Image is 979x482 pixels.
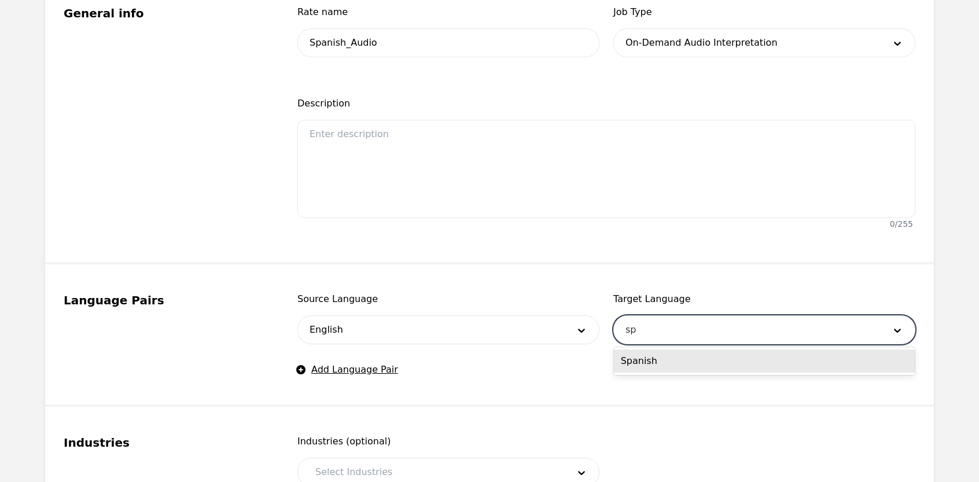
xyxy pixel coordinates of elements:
[613,292,915,306] span: Target Language
[297,292,599,306] span: Source Language
[297,363,398,377] button: Add Language Pair
[297,28,599,57] input: Rate name
[297,5,599,19] span: Rate name
[64,292,270,308] legend: Language Pairs
[64,435,270,451] legend: Industries
[614,349,915,373] div: Spanish
[890,218,913,230] div: 0 / 255
[64,5,270,21] legend: General info
[613,5,915,19] span: Job Type
[297,435,599,448] span: Industries (optional)
[297,97,915,111] span: Description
